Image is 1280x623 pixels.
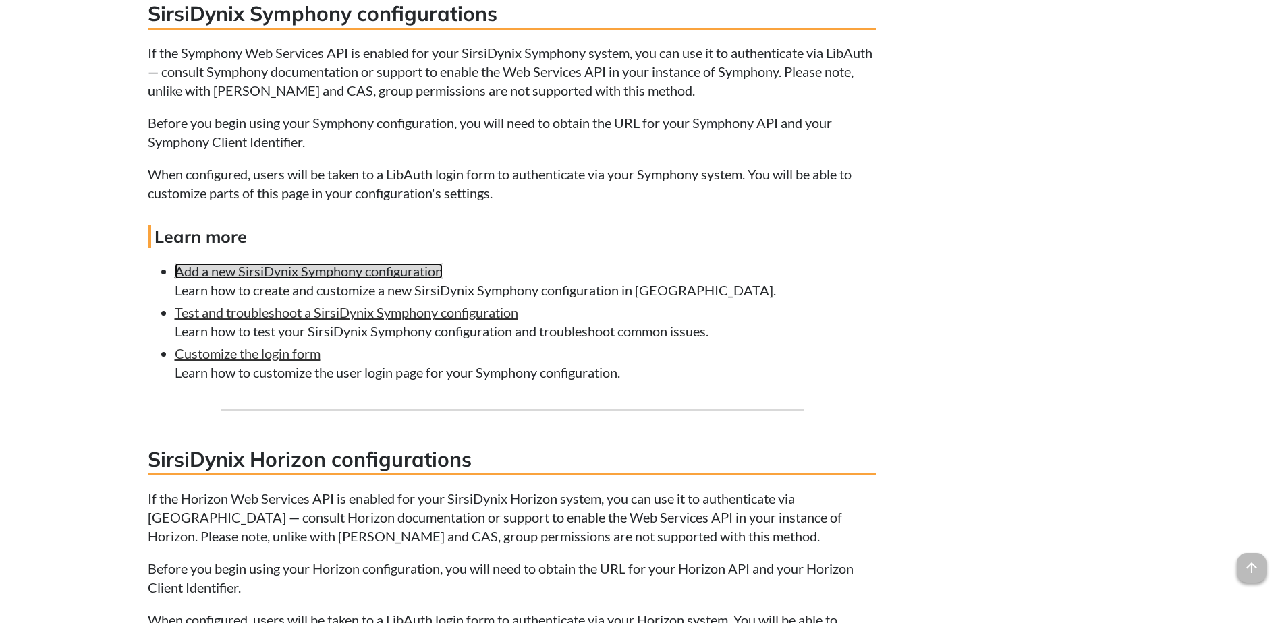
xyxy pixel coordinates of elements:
p: If the Symphony Web Services API is enabled for your SirsiDynix Symphony system, you can use it t... [148,43,876,100]
p: If the Horizon Web Services API is enabled for your SirsiDynix Horizon system, you can use it to ... [148,489,876,545]
h4: Learn more [148,225,876,248]
p: When configured, users will be taken to a LibAuth login form to authenticate via your Symphony sy... [148,165,876,202]
li: Learn how to create and customize a new SirsiDynix Symphony configuration in [GEOGRAPHIC_DATA]. [175,262,876,299]
a: Add a new SirsiDynix Symphony configuration [175,263,443,279]
a: Test and troubleshoot a SirsiDynix Symphony configuration [175,304,518,320]
li: Learn how to customize the user login page for your Symphony configuration. [175,344,876,382]
a: arrow_upward [1237,554,1267,570]
p: Before you begin using your Horizon configuration, you will need to obtain the URL for your Horiz... [148,559,876,597]
h3: SirsiDynix Horizon configurations [148,445,876,475]
p: Before you begin using your Symphony configuration, you will need to obtain the URL for your Symp... [148,113,876,151]
span: arrow_upward [1237,553,1267,583]
a: Customize the login form [175,345,321,361]
li: Learn how to test your SirsiDynix Symphony configuration and troubleshoot common issues. [175,303,876,340]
